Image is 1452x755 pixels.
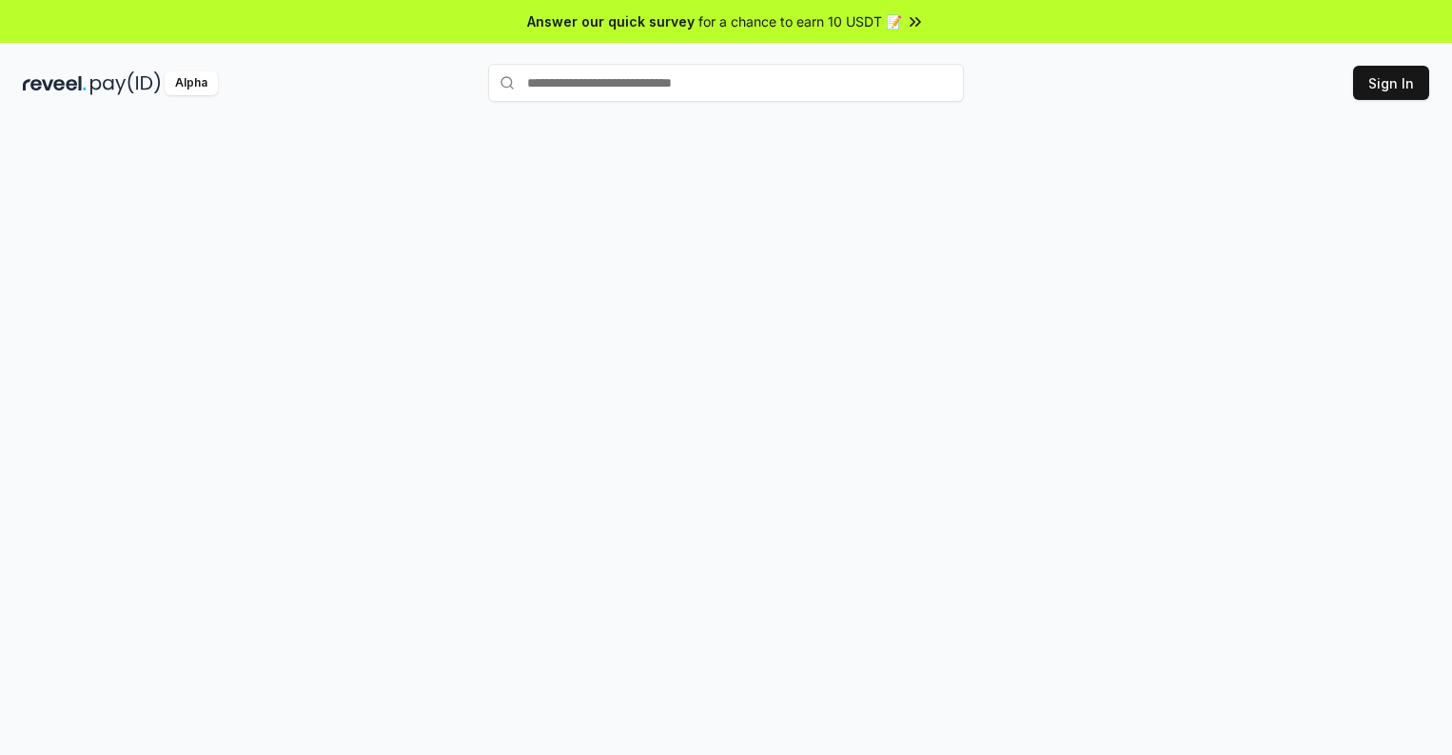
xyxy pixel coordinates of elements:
[165,71,218,95] div: Alpha
[1353,66,1429,100] button: Sign In
[527,11,695,31] span: Answer our quick survey
[23,71,87,95] img: reveel_dark
[90,71,161,95] img: pay_id
[698,11,902,31] span: for a chance to earn 10 USDT 📝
